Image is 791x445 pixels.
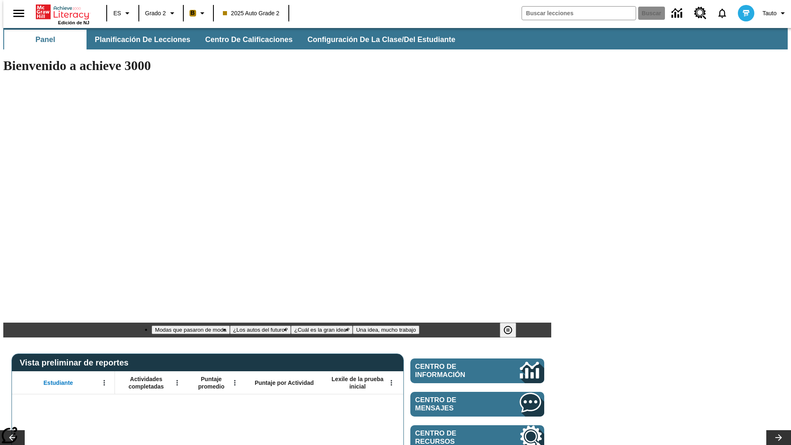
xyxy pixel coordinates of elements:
[223,9,280,18] span: 2025 Auto Grade 2
[98,377,110,389] button: Abrir menú
[410,358,544,383] a: Centro de información
[88,30,197,49] button: Planificación de lecciones
[500,323,516,337] button: Pausar
[113,9,121,18] span: ES
[20,358,133,368] span: Vista preliminar de reportes
[145,9,166,18] span: Grado 2
[36,4,89,20] a: Portada
[205,35,293,44] span: Centro de calificaciones
[301,30,462,49] button: Configuración de la clase/del estudiante
[522,7,636,20] input: Buscar campo
[58,20,89,25] span: Edición de NJ
[3,30,463,49] div: Subbarra de navegación
[410,392,544,417] a: Centro de mensajes
[44,379,73,386] span: Estudiante
[759,6,791,21] button: Perfil/Configuración
[7,1,31,26] button: Abrir el menú lateral
[291,326,353,334] button: Diapositiva 3 ¿Cuál es la gran idea?
[711,2,733,24] a: Notificaciones
[500,323,524,337] div: Pausar
[152,326,229,334] button: Diapositiva 1 Modas que pasaron de moda
[171,377,183,389] button: Abrir menú
[110,6,136,21] button: Lenguaje: ES, Selecciona un idioma
[199,30,299,49] button: Centro de calificaciones
[191,8,195,18] span: B
[3,58,551,73] h1: Bienvenido a achieve 3000
[733,2,759,24] button: Escoja un nuevo avatar
[738,5,754,21] img: avatar image
[385,377,398,389] button: Abrir menú
[667,2,689,25] a: Centro de información
[763,9,777,18] span: Tauto
[3,28,788,49] div: Subbarra de navegación
[353,326,419,334] button: Diapositiva 4 Una idea, mucho trabajo
[689,2,711,24] a: Centro de recursos, Se abrirá en una pestaña nueva.
[307,35,455,44] span: Configuración de la clase/del estudiante
[36,3,89,25] div: Portada
[415,363,492,379] span: Centro de información
[766,430,791,445] button: Carrusel de lecciones, seguir
[4,30,87,49] button: Panel
[230,326,291,334] button: Diapositiva 2 ¿Los autos del futuro?
[415,396,495,412] span: Centro de mensajes
[229,377,241,389] button: Abrir menú
[95,35,190,44] span: Planificación de lecciones
[192,375,231,390] span: Puntaje promedio
[142,6,180,21] button: Grado: Grado 2, Elige un grado
[186,6,211,21] button: Boost El color de la clase es anaranjado claro. Cambiar el color de la clase.
[35,35,55,44] span: Panel
[255,379,314,386] span: Puntaje por Actividad
[119,375,173,390] span: Actividades completadas
[328,375,388,390] span: Lexile de la prueba inicial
